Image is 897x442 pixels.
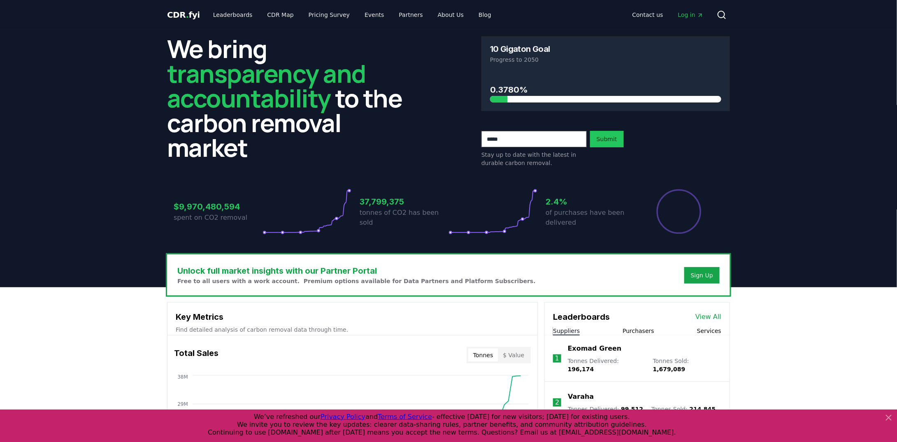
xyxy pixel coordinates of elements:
[261,7,300,22] a: CDR Map
[481,151,587,167] p: Stay up to date with the latest in durable carbon removal.
[174,200,263,213] h3: $9,970,480,594
[672,7,710,22] a: Log in
[360,208,448,228] p: tonnes of CO2 has been sold
[472,7,498,22] a: Blog
[176,311,529,323] h3: Key Metrics
[174,347,218,363] h3: Total Sales
[553,327,580,335] button: Suppliers
[691,271,713,279] a: Sign Up
[568,405,643,413] p: Tonnes Delivered :
[176,326,529,334] p: Find detailed analysis of carbon removal data through time.
[568,344,622,354] a: Exomad Green
[651,405,716,413] p: Tonnes Sold :
[358,7,390,22] a: Events
[186,10,189,20] span: .
[621,406,643,412] span: 99,512
[695,312,721,322] a: View All
[207,7,259,22] a: Leaderboards
[490,56,721,64] p: Progress to 2050
[177,401,188,407] tspan: 29M
[498,349,530,362] button: $ Value
[568,392,594,402] a: Varaha
[167,56,366,115] span: transparency and accountability
[177,277,536,285] p: Free to all users with a work account. Premium options available for Data Partners and Platform S...
[623,327,654,335] button: Purchasers
[568,357,645,373] p: Tonnes Delivered :
[697,327,721,335] button: Services
[177,374,188,380] tspan: 38M
[626,7,670,22] a: Contact us
[177,265,536,277] h3: Unlock full market insights with our Partner Portal
[555,398,559,407] p: 2
[553,311,610,323] h3: Leaderboards
[684,267,720,284] button: Sign Up
[546,208,634,228] p: of purchases have been delivered
[490,84,721,96] h3: 0.3780%
[302,7,356,22] a: Pricing Survey
[626,7,710,22] nav: Main
[167,9,200,21] a: CDR.fyi
[653,357,721,373] p: Tonnes Sold :
[656,188,702,235] div: Percentage of sales delivered
[167,10,200,20] span: CDR fyi
[207,7,498,22] nav: Main
[590,131,624,147] button: Submit
[174,213,263,223] p: spent on CO2 removal
[431,7,470,22] a: About Us
[690,406,716,412] span: 214,845
[546,195,634,208] h3: 2.4%
[490,45,550,53] h3: 10 Gigaton Goal
[393,7,430,22] a: Partners
[360,195,448,208] h3: 37,799,375
[568,366,594,372] span: 196,174
[678,11,704,19] span: Log in
[653,366,686,372] span: 1,679,089
[555,354,559,363] p: 1
[167,36,416,160] h2: We bring to the carbon removal market
[468,349,498,362] button: Tonnes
